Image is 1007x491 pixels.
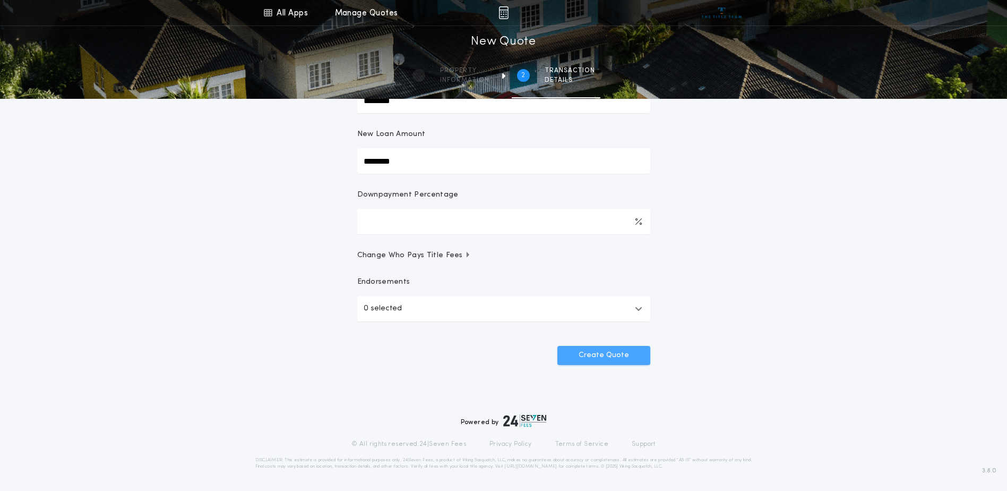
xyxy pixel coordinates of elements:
p: 0 selected [364,302,402,315]
p: Endorsements [357,277,650,287]
button: 0 selected [357,296,650,321]
p: Downpayment Percentage [357,190,459,200]
a: Terms of Service [555,440,608,448]
input: Sale Price [357,88,650,113]
a: Privacy Policy [489,440,532,448]
div: Powered by [461,414,547,427]
h2: 2 [521,71,525,80]
h1: New Quote [471,33,536,50]
span: 3.8.0 [982,466,996,476]
img: vs-icon [702,7,742,18]
input: New Loan Amount [357,148,650,174]
span: Change Who Pays Title Fees [357,250,471,261]
span: details [545,76,595,84]
span: Transaction [545,66,595,75]
span: Property [440,66,489,75]
img: logo [503,414,547,427]
a: [URL][DOMAIN_NAME] [504,464,557,469]
p: © All rights reserved. 24|Seven Fees [351,440,466,448]
p: DISCLAIMER: This estimate is provided for informational purposes only. 24|Seven Fees, a product o... [255,457,752,470]
button: Create Quote [557,346,650,365]
button: Change Who Pays Title Fees [357,250,650,261]
img: img [498,6,509,19]
span: information [440,76,489,84]
input: Downpayment Percentage [357,209,650,234]
a: Support [632,440,656,448]
p: New Loan Amount [357,129,426,140]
